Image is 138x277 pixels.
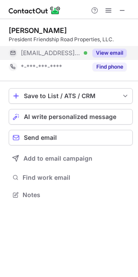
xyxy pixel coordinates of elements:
div: Save to List / ATS / CRM [24,92,118,99]
div: President Friendship Road Properties, LLC. [9,36,133,43]
span: Notes [23,191,129,199]
span: Add to email campaign [23,155,92,162]
img: ContactOut v5.3.10 [9,5,61,16]
button: AI write personalized message [9,109,133,125]
button: Reveal Button [92,49,127,57]
button: save-profile-one-click [9,88,133,104]
span: AI write personalized message [24,113,116,120]
span: Send email [24,134,57,141]
button: Send email [9,130,133,145]
button: Reveal Button [92,63,127,71]
div: [PERSON_NAME] [9,26,67,35]
button: Find work email [9,171,133,184]
span: [EMAIL_ADDRESS][DOMAIN_NAME] [21,49,81,57]
span: Find work email [23,174,129,181]
button: Add to email campaign [9,151,133,166]
button: Notes [9,189,133,201]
